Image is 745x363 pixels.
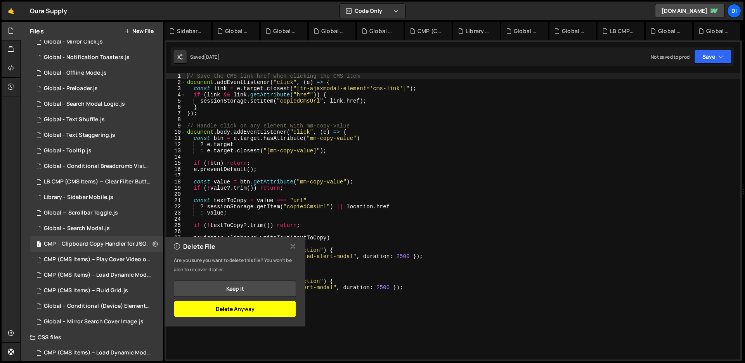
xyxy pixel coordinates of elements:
div: 5 [166,98,186,104]
div: Global - Preloader.js [44,85,98,92]
div: LB CMP (CMS Items) — Clear Filter Buttons.js [610,27,635,35]
div: 14937/44779.js [30,112,163,127]
a: 🤙 [2,2,21,20]
h2: Files [30,27,44,35]
button: New File [125,28,154,34]
div: 14937/44781.js [30,127,163,143]
div: 14937/38918.js [30,283,163,298]
div: Global - Text Staggering.css [225,27,250,35]
a: [DOMAIN_NAME] [655,4,725,18]
div: Global - Text Staggering.js [321,27,346,35]
div: 13 [166,148,186,154]
h2: Delete File [174,242,215,251]
div: 14937/39947.js [30,205,163,221]
div: 14937/38909.css [30,345,166,361]
div: 23 [166,210,186,216]
div: 14937/38911.js [30,314,163,330]
button: Keep it [174,281,296,297]
div: Global - Tooltip.js [44,147,92,154]
div: Global - Notification Toasters.js [44,54,130,61]
a: Di [727,4,741,18]
div: 14937/38915.js [30,298,166,314]
div: CMP (CMS Page) - Rich Text Highlight Pill.js [418,27,442,35]
div: Not saved to prod [651,54,690,60]
div: 14937/43958.js [30,81,163,96]
div: 14937/43376.js [30,174,166,190]
div: Library - Sidebar Mobile.js [466,27,490,35]
button: Delete Anyway [174,301,296,317]
div: 18 [166,179,186,185]
div: Library - Sidebar Mobile.js [44,194,113,201]
div: Global - Search Modal Logic.js [273,27,298,35]
div: 4 [166,92,186,98]
div: 17 [166,173,186,179]
div: 22 [166,204,186,210]
div: 24 [166,216,186,222]
div: 19 [166,185,186,191]
div: 1 [166,73,186,79]
div: Global – Conditional Breadcrumb Visibility.js [44,163,151,170]
div: Saved [190,54,220,60]
div: 14937/38913.js [30,221,163,236]
div: 14937/44585.js [30,50,163,65]
div: Global - Offline Mode.js [514,27,539,35]
div: 2 [166,79,186,86]
div: 6 [166,104,186,110]
div: 14937/44586.js [30,65,163,81]
div: CSS files [21,330,163,345]
div: Global - Copy To Clipboard.js [658,27,683,35]
div: 21 [166,197,186,204]
div: [DATE] [204,54,220,60]
div: Global — Scrollbar Toggle.js [44,209,118,216]
div: 8 [166,117,186,123]
div: Global - Search Modal Logic.js [44,101,125,108]
div: Global – Mirror Search Cover Image.js [44,318,144,325]
span: 1 [36,242,41,248]
div: Sidebar — UI States & Interactions.css [177,27,202,35]
div: Global - Text Staggering.js [44,132,115,139]
div: Global – Search Modal.js [44,225,110,232]
div: CMP – Clipboard Copy Handler for JSON Code.js [44,241,151,248]
div: Global - Text Shuffle.js [44,116,105,123]
div: 14937/44562.js [30,143,163,159]
div: CMP (CMS Items) – Play Cover Video on Hover.js [44,256,151,263]
div: 25 [166,222,186,229]
button: Save [694,50,732,64]
div: Global – Conditional (Device) Element Visibility.js [706,27,731,35]
div: Global - Mirror Click.js [44,38,103,45]
div: 9 [166,123,186,129]
p: Are you sure you want to delete this file? You won’t be able to recover it later. [174,256,296,274]
div: 14937/44170.js [30,159,166,174]
div: 20 [166,191,186,197]
div: CMP (CMS Items) – Load Dynamic Modal (AJAX).css [44,349,151,356]
div: Global – Conditional (Device) Element Visibility.js [44,303,151,310]
div: 14937/38901.js [30,252,166,267]
div: 14 [166,154,186,160]
div: 14937/44851.js [30,96,163,112]
div: 15 [166,160,186,166]
div: 12 [166,141,186,148]
div: 14937/44471.js [30,34,163,50]
div: 7 [166,110,186,117]
div: 27 [166,235,186,241]
div: Global - Offline Mode.js [44,70,107,77]
button: Code Only [340,4,405,18]
div: 16 [166,166,186,173]
div: CMP (CMS Items) – Load Dynamic Modal (AJAX).js [44,272,151,279]
div: 11 [166,135,186,141]
div: 3 [166,86,186,92]
div: Global - Notification Toasters.js [562,27,587,35]
div: 26 [166,229,186,235]
div: Global - Text Shuffle.js [369,27,394,35]
div: LB CMP (CMS Items) — Clear Filter Buttons.js [44,178,151,185]
div: 14937/44593.js [30,190,163,205]
div: CMP (CMS Items) – Fluid Grid.js [44,287,128,294]
div: 10 [166,129,186,135]
div: 14937/38904.js [30,236,166,252]
div: Oura Supply [30,6,67,16]
div: 14937/38910.js [30,267,166,283]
